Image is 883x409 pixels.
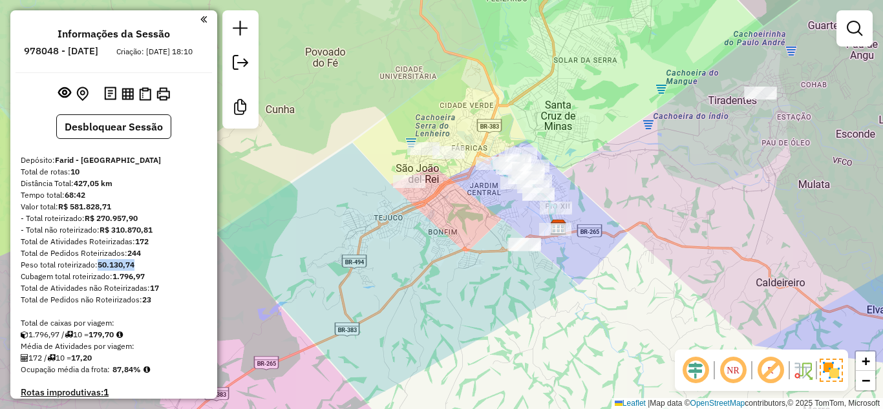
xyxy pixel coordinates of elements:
[21,213,207,224] div: - Total roteirizado:
[856,351,875,371] a: Zoom in
[21,294,207,306] div: Total de Pedidos não Roteirizados:
[228,16,253,45] a: Nova sessão e pesquisa
[200,12,207,26] a: Clique aqui para minimizar o painel
[507,238,540,251] div: Atividade não roteirizada - SUPERMERCADO ESKYNAO
[21,224,207,236] div: - Total não roteirizado:
[509,238,541,251] div: Atividade não roteirizada - SUPERMERCADO ESKYNAO
[111,46,198,58] div: Criação: [DATE] 18:10
[21,247,207,259] div: Total de Pedidos Roteirizados:
[56,114,171,139] button: Desbloquear Sessão
[71,353,92,362] strong: 17,20
[407,142,440,155] div: Atividade não roteirizada - BAR DO HELIO
[142,295,151,304] strong: 23
[85,213,138,223] strong: R$ 270.957,90
[21,154,207,166] div: Depósito:
[228,94,253,123] a: Criar modelo
[718,355,749,386] span: Ocultar NR
[21,352,207,364] div: 172 / 10 =
[690,399,745,408] a: OpenStreetMap
[58,202,111,211] strong: R$ 581.828,71
[21,331,28,339] i: Cubagem total roteirizado
[612,398,883,409] div: Map data © contributors,© 2025 TomTom, Microsoft
[136,85,154,103] button: Visualizar Romaneio
[112,364,141,374] strong: 87,84%
[21,166,207,178] div: Total de rotas:
[21,236,207,247] div: Total de Atividades Roteirizadas:
[511,171,544,184] div: Atividade não roteirizada - EDER TRINDADE ZIM 50
[144,366,150,373] em: Média calculada utilizando a maior ocupação (%Peso ou %Cubagem) de cada rota da sessão. Rotas cro...
[21,178,207,189] div: Distância Total:
[393,175,425,188] div: Atividade não roteirizada - LIDIANE KELLY PASSAR
[89,330,114,339] strong: 179,70
[680,355,711,386] span: Ocultar deslocamento
[862,353,870,369] span: +
[103,386,109,398] strong: 1
[150,283,159,293] strong: 17
[21,364,110,374] span: Ocupação média da frota:
[21,341,207,352] div: Média de Atividades por viagem:
[65,190,85,200] strong: 68:42
[432,146,465,159] div: Atividade não roteirizada - ATAUALPA BRAZ DE OLI
[856,371,875,390] a: Zoom out
[127,248,141,258] strong: 244
[21,354,28,362] i: Total de Atividades
[119,85,136,102] button: Visualizar relatório de Roteirização
[21,201,207,213] div: Valor total:
[74,84,91,104] button: Centralizar mapa no depósito ou ponto de apoio
[550,219,567,236] img: Farid - São João del Rei
[58,28,170,40] h4: Informações da Sessão
[744,87,776,100] div: Atividade não roteirizada - SAPORE D ITALIA PIZZ
[98,260,134,269] strong: 50.130,74
[154,85,173,103] button: Imprimir Rotas
[116,331,123,339] i: Meta Caixas/viagem: 1,00 Diferença: 178,70
[21,189,207,201] div: Tempo total:
[21,271,207,282] div: Cubagem total roteirizado:
[21,317,207,329] div: Total de caixas por viagem:
[842,16,867,41] a: Exibir filtros
[793,360,813,381] img: Fluxo de ruas
[47,354,56,362] i: Total de rotas
[21,259,207,271] div: Peso total roteirizado:
[56,83,74,104] button: Exibir sessão original
[100,225,153,235] strong: R$ 310.870,81
[820,359,843,382] img: Exibir/Ocultar setores
[65,331,73,339] i: Total de rotas
[21,387,207,398] h4: Rotas improdutivas:
[101,84,119,104] button: Logs desbloquear sessão
[862,372,870,388] span: −
[648,399,650,408] span: |
[21,282,207,294] div: Total de Atividades não Roteirizadas:
[21,329,207,341] div: 1.796,97 / 10 =
[112,271,145,281] strong: 1.796,97
[615,399,646,408] a: Leaflet
[55,155,161,165] strong: Farid - [GEOGRAPHIC_DATA]
[135,236,149,246] strong: 172
[70,167,80,176] strong: 10
[24,45,98,57] h6: 978048 - [DATE]
[74,178,112,188] strong: 427,05 km
[228,50,253,79] a: Exportar sessão
[755,355,786,386] span: Exibir rótulo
